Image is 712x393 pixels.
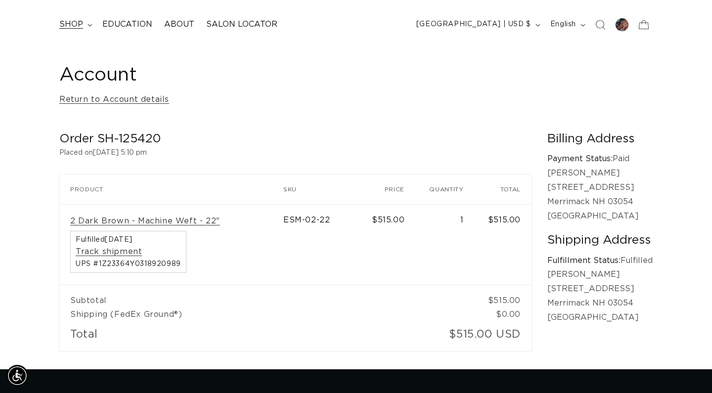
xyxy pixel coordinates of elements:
td: Total [59,321,415,351]
th: Price [358,175,415,204]
td: $515.00 [475,204,532,285]
td: ESM-02-22 [283,204,358,285]
strong: Fulfillment Status: [547,257,621,264]
div: Accessibility Menu [6,365,28,387]
a: Return to Account details [59,92,169,107]
span: Education [102,19,152,30]
td: $515.00 USD [415,321,532,351]
span: UPS #1Z23364Y0318920989 [76,261,181,267]
p: Fulfilled [547,254,653,268]
time: [DATE] 5:10 pm [93,149,147,156]
h2: Shipping Address [547,233,653,248]
summary: Search [589,14,611,36]
span: $515.00 [372,216,404,224]
time: [DATE] [105,236,133,243]
p: [PERSON_NAME] [STREET_ADDRESS] Merrimack NH 03054 [GEOGRAPHIC_DATA] [547,166,653,223]
td: Shipping (FedEx Ground®) [59,307,475,321]
button: English [544,15,589,34]
span: English [550,19,576,30]
h2: Order SH-125420 [59,131,532,147]
p: Paid [547,152,653,166]
button: [GEOGRAPHIC_DATA] | USD $ [410,15,544,34]
th: Total [475,175,532,204]
span: Fulfilled [76,236,181,243]
a: About [158,13,200,36]
th: SKU [283,175,358,204]
span: About [164,19,194,30]
h1: Account [59,63,653,87]
a: 2 Dark Brown - Machine Weft - 22" [70,216,220,226]
th: Product [59,175,283,204]
strong: Payment Status: [547,155,613,163]
summary: shop [53,13,96,36]
td: $515.00 [475,285,532,307]
th: Quantity [415,175,475,204]
a: Track shipment [76,247,142,257]
h2: Billing Address [547,131,653,147]
iframe: Chat Widget [663,346,712,393]
td: 1 [415,204,475,285]
span: Salon Locator [206,19,277,30]
a: Education [96,13,158,36]
p: Placed on [59,147,532,159]
td: Subtotal [59,285,475,307]
span: [GEOGRAPHIC_DATA] | USD $ [416,19,531,30]
span: shop [59,19,83,30]
a: Salon Locator [200,13,283,36]
p: [PERSON_NAME] [STREET_ADDRESS] Merrimack NH 03054 [GEOGRAPHIC_DATA] [547,267,653,324]
td: $0.00 [475,307,532,321]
